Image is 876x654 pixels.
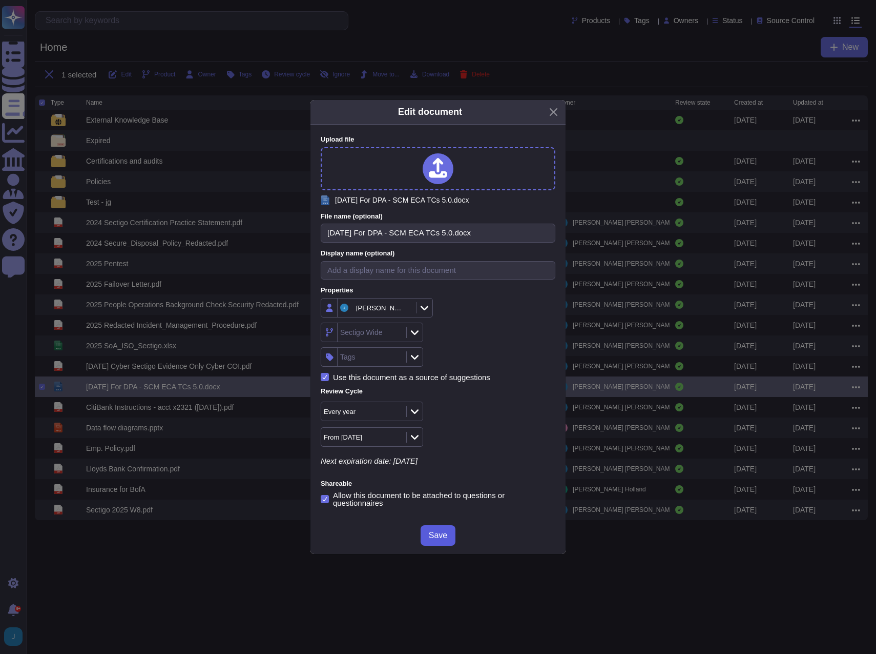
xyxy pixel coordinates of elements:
span: Save [429,531,447,540]
div: Sectigo Wide [340,329,382,336]
div: Use this document as a source of suggestions [333,373,490,381]
div: [PERSON_NAME] [356,305,403,311]
label: Properties [321,287,555,294]
label: Display name (optional) [321,250,555,257]
label: Review Cycle [321,387,555,395]
div: Tags [340,353,356,361]
div: From [DATE] [324,434,362,441]
p: Next expiration date: [DATE] [321,457,555,465]
input: Filename with extension [321,224,555,243]
button: Save [421,525,455,546]
button: Close [546,104,561,120]
img: user [340,304,348,312]
label: Shareable [321,481,555,487]
span: Upload file [321,135,354,143]
div: Every year [324,408,356,415]
label: File name (optional) [321,213,555,220]
span: [DATE] For DPA - SCM ECA TCs 5.0.docx [335,196,469,204]
input: Add a display name for this document [321,261,555,280]
div: Allow this document to be attached to questions or questionnaires [333,491,555,507]
div: Edit document [398,105,462,119]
